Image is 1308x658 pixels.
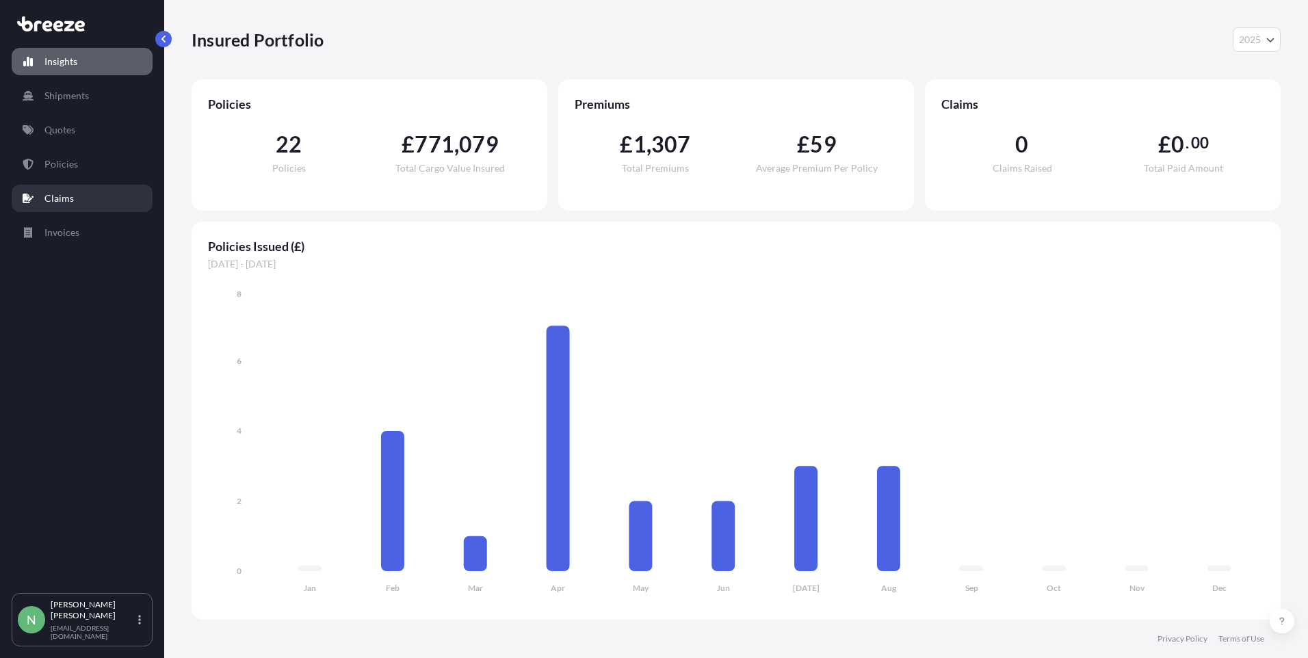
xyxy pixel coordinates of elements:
span: 0 [1171,133,1184,155]
tspan: 4 [237,425,241,436]
span: £ [1158,133,1171,155]
tspan: Jan [304,583,316,593]
tspan: Nov [1129,583,1145,593]
p: [PERSON_NAME] [PERSON_NAME] [51,599,135,621]
tspan: Apr [551,583,565,593]
tspan: 2 [237,496,241,506]
p: Policies [44,157,78,171]
span: Total Cargo Value Insured [395,163,505,173]
span: [DATE] - [DATE] [208,257,1264,271]
span: 771 [415,133,454,155]
a: Insights [12,48,153,75]
span: Total Paid Amount [1144,163,1223,173]
tspan: Dec [1212,583,1227,593]
span: 00 [1191,137,1209,148]
tspan: Sep [965,583,978,593]
tspan: Jun [717,583,730,593]
a: Policies [12,150,153,178]
span: Policies Issued (£) [208,238,1264,254]
tspan: Oct [1047,583,1061,593]
a: Privacy Policy [1157,633,1207,644]
span: 307 [651,133,691,155]
tspan: [DATE] [793,583,820,593]
span: 22 [276,133,302,155]
span: Premiums [575,96,898,112]
a: Terms of Use [1218,633,1264,644]
button: Year Selector [1233,27,1281,52]
tspan: Feb [386,583,400,593]
p: Invoices [44,226,79,239]
span: 0 [1015,133,1028,155]
span: 1 [633,133,646,155]
span: Policies [208,96,531,112]
span: Policies [272,163,306,173]
tspan: 0 [237,566,241,576]
span: 59 [810,133,836,155]
span: £ [402,133,415,155]
a: Invoices [12,219,153,246]
a: Shipments [12,82,153,109]
span: N [27,613,36,627]
span: , [646,133,651,155]
tspan: 8 [237,289,241,299]
span: Average Premium Per Policy [756,163,878,173]
a: Claims [12,185,153,212]
tspan: Mar [468,583,483,593]
p: Insured Portfolio [192,29,324,51]
p: [EMAIL_ADDRESS][DOMAIN_NAME] [51,624,135,640]
span: . [1186,137,1189,148]
tspan: May [633,583,649,593]
a: Quotes [12,116,153,144]
tspan: 6 [237,356,241,366]
span: £ [620,133,633,155]
span: £ [797,133,810,155]
p: Shipments [44,89,89,103]
p: Insights [44,55,77,68]
span: 079 [459,133,499,155]
tspan: Aug [881,583,897,593]
span: Total Premiums [622,163,689,173]
span: 2025 [1239,33,1261,47]
span: , [454,133,459,155]
p: Quotes [44,123,75,137]
span: Claims Raised [993,163,1052,173]
p: Claims [44,192,74,205]
span: Claims [941,96,1264,112]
